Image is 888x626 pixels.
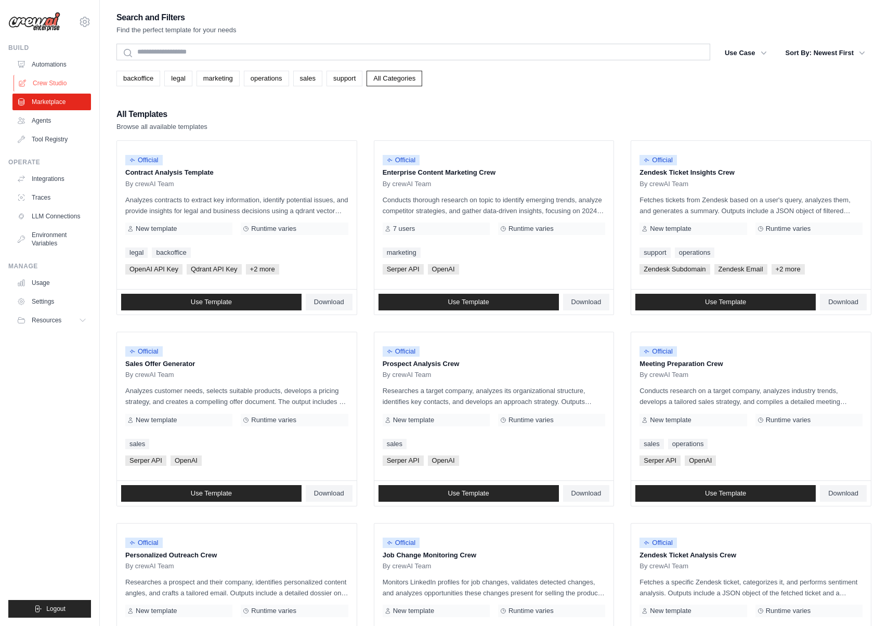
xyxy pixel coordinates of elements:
h2: All Templates [116,107,207,122]
span: Use Template [705,298,746,306]
span: Download [828,489,858,498]
a: legal [125,247,148,258]
a: operations [244,71,289,86]
a: LLM Connections [12,208,91,225]
span: New template [393,416,434,424]
a: Use Template [378,485,559,502]
span: Resources [32,316,61,324]
span: OpenAI [171,455,202,466]
p: Prospect Analysis Crew [383,359,606,369]
span: Download [571,489,602,498]
span: Qdrant API Key [187,264,242,275]
p: Sales Offer Generator [125,359,348,369]
span: Download [314,298,344,306]
span: Download [314,489,344,498]
a: operations [675,247,715,258]
p: Contract Analysis Template [125,167,348,178]
a: backoffice [116,71,160,86]
p: Personalized Outreach Crew [125,550,348,560]
span: Download [571,298,602,306]
span: Runtime varies [508,416,554,424]
a: Marketplace [12,94,91,110]
span: Use Template [448,298,489,306]
a: Download [563,485,610,502]
a: backoffice [152,247,190,258]
span: Runtime varies [251,225,296,233]
a: Download [820,485,867,502]
a: Download [306,485,352,502]
span: By crewAI Team [125,562,174,570]
span: Official [383,346,420,357]
a: Use Template [635,485,816,502]
span: Official [125,155,163,165]
span: Serper API [125,455,166,466]
span: New template [136,225,177,233]
span: Use Template [191,489,232,498]
span: Use Template [448,489,489,498]
span: Zendesk Subdomain [639,264,710,275]
span: OpenAI [428,264,459,275]
span: OpenAI [685,455,716,466]
span: Download [828,298,858,306]
span: Runtime varies [508,225,554,233]
p: Browse all available templates [116,122,207,132]
span: 7 users [393,225,415,233]
a: Tool Registry [12,131,91,148]
span: +2 more [772,264,805,275]
span: Use Template [191,298,232,306]
h2: Search and Filters [116,10,237,25]
p: Job Change Monitoring Crew [383,550,606,560]
p: Conducts thorough research on topic to identify emerging trends, analyze competitor strategies, a... [383,194,606,216]
span: Official [639,155,677,165]
p: Conducts research on a target company, analyzes industry trends, develops a tailored sales strate... [639,385,863,407]
p: Enterprise Content Marketing Crew [383,167,606,178]
p: Analyzes customer needs, selects suitable products, develops a pricing strategy, and creates a co... [125,385,348,407]
p: Analyzes contracts to extract key information, identify potential issues, and provide insights fo... [125,194,348,216]
a: operations [668,439,708,449]
span: Official [639,346,677,357]
a: sales [639,439,663,449]
p: Zendesk Ticket Analysis Crew [639,550,863,560]
span: Official [125,538,163,548]
div: Build [8,44,91,52]
span: Official [383,155,420,165]
span: By crewAI Team [639,180,688,188]
a: sales [293,71,322,86]
span: New template [393,607,434,615]
a: Usage [12,275,91,291]
span: +2 more [246,264,279,275]
p: Researches a target company, analyzes its organizational structure, identifies key contacts, and ... [383,385,606,407]
a: Use Template [378,294,559,310]
a: Use Template [635,294,816,310]
a: Automations [12,56,91,73]
span: Official [125,346,163,357]
a: support [639,247,670,258]
span: New template [650,225,691,233]
a: Download [306,294,352,310]
p: Find the perfect template for your needs [116,25,237,35]
a: marketing [383,247,421,258]
span: Serper API [383,264,424,275]
span: Zendesk Email [714,264,767,275]
span: Runtime varies [766,225,811,233]
p: Zendesk Ticket Insights Crew [639,167,863,178]
span: Runtime varies [251,416,296,424]
span: By crewAI Team [639,562,688,570]
span: By crewAI Team [125,371,174,379]
a: marketing [197,71,240,86]
a: Integrations [12,171,91,187]
span: New template [136,607,177,615]
span: Runtime varies [766,607,811,615]
span: New template [650,416,691,424]
button: Sort By: Newest First [779,44,871,62]
span: Official [383,538,420,548]
span: Use Template [705,489,746,498]
a: Agents [12,112,91,129]
span: By crewAI Team [383,562,432,570]
a: Crew Studio [14,75,92,92]
span: Runtime varies [251,607,296,615]
a: Use Template [121,485,302,502]
a: support [327,71,362,86]
p: Researches a prospect and their company, identifies personalized content angles, and crafts a tai... [125,577,348,598]
span: OpenAI [428,455,459,466]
